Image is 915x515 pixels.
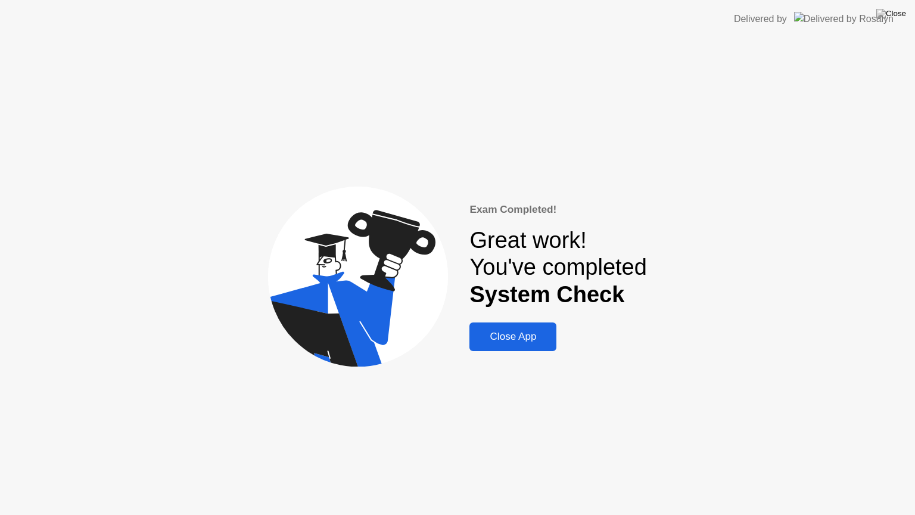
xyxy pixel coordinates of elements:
[469,282,624,307] b: System Check
[469,227,646,309] div: Great work! You've completed
[794,12,894,26] img: Delivered by Rosalyn
[469,202,646,218] div: Exam Completed!
[473,331,553,343] div: Close App
[469,322,556,351] button: Close App
[734,12,787,26] div: Delivered by
[876,9,906,18] img: Close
